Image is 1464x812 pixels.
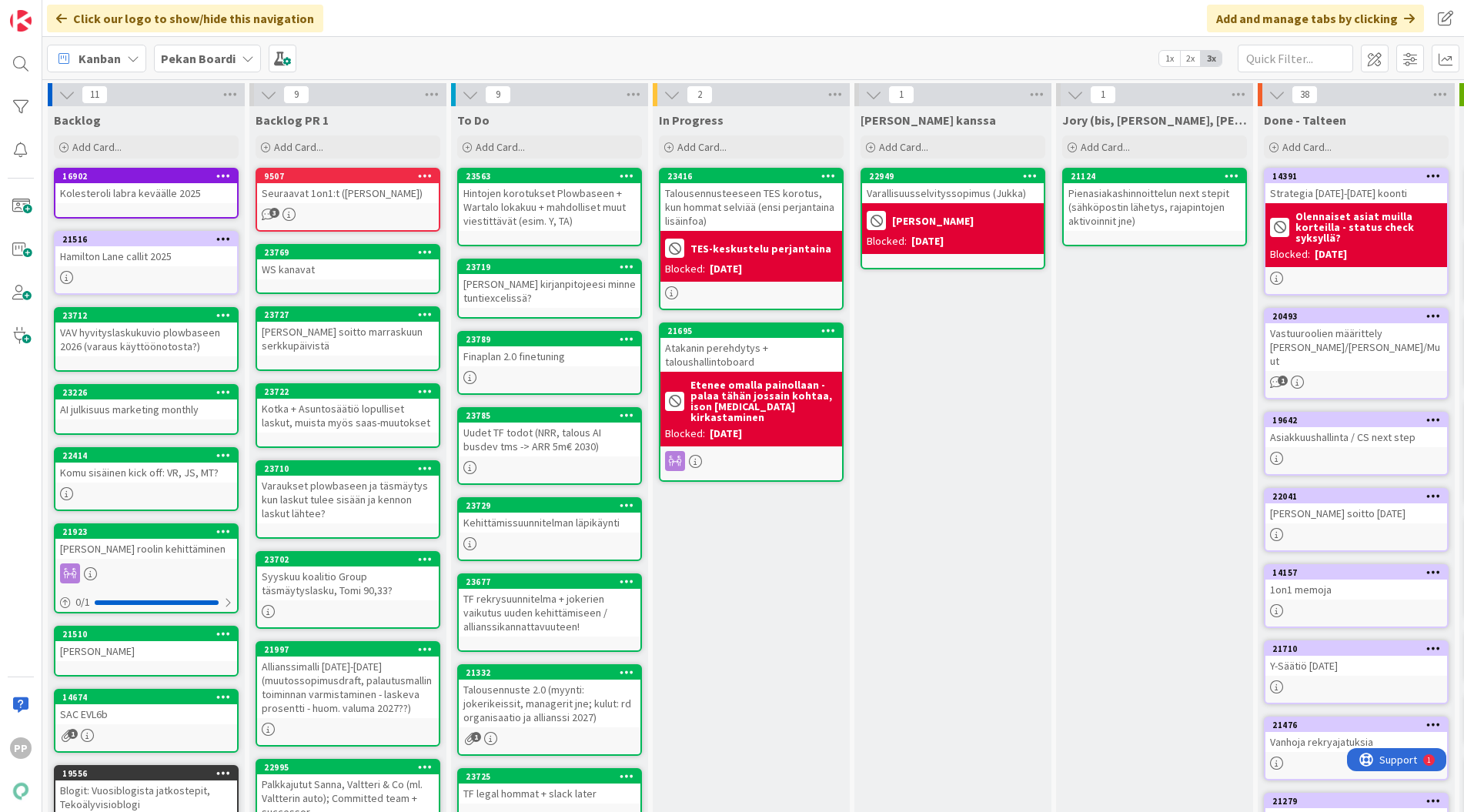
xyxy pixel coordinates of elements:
[660,338,842,372] div: Atakanin perehdytys + taloushallintoboard
[466,771,640,782] div: 23725
[911,233,944,249] div: [DATE]
[10,780,32,802] img: avatar
[861,112,996,128] span: Jukan kanssa
[466,500,640,511] div: 23729
[459,589,640,637] div: TF rekrysuunnitelma + jokerien vaikutus uuden kehittämiseen / allianssikannattavuuteen!
[459,274,640,308] div: [PERSON_NAME] kirjanpitojeesi minne tuntiexcelissä?
[10,10,32,32] img: Visit kanbanzone.com
[690,379,837,423] b: Etenee omalla painollaan - palaa tähän jossain kohtaa, ison [MEDICAL_DATA] kirkastaminen
[257,246,439,279] div: 23769WS kanavat
[62,450,237,461] div: 22414
[269,208,279,218] span: 3
[55,593,237,612] div: 0/1
[660,324,842,372] div: 21695Atakanin perehdytys + taloushallintoboard
[466,262,640,272] div: 23719
[257,385,439,399] div: 23722
[1062,112,1247,128] span: Jory (bis, kenno, bohr)
[1265,566,1447,600] div: 141571on1 memoja
[55,322,237,356] div: VAV hyvityslaskukuvio plowbaseen 2026 (varaus käyttöönotosta?)
[459,332,640,366] div: 23789Finaplan 2.0 finetuning
[1272,415,1447,426] div: 19642
[55,386,237,399] div: 23226
[710,261,742,277] div: [DATE]
[274,140,323,154] span: Add Card...
[1064,183,1245,231] div: Pienasiakashinnoittelun next stepit (sähköpostin lähetys, rajapintojen aktivoinnit jne)
[257,308,439,322] div: 23727
[55,690,237,704] div: 14674
[459,784,640,804] div: TF legal hommat + slack later
[1159,51,1180,66] span: 1x
[1265,169,1447,183] div: 14391
[55,627,237,661] div: 21510[PERSON_NAME]
[459,332,640,346] div: 23789
[459,169,640,231] div: 23563Hintojen korotukset Plowbaseen + Wartalo lokakuu + mahdolliset muut viestittävät (esim. Y, TA)
[1292,85,1318,104] span: 38
[257,322,439,356] div: [PERSON_NAME] soitto marraskuun serkkupäivistä
[264,762,439,773] div: 22995
[72,140,122,154] span: Add Card...
[62,234,237,245] div: 21516
[459,499,640,533] div: 23729Kehittämissuunnitelman läpikäynti
[257,553,439,566] div: 23702
[1272,491,1447,502] div: 22041
[62,171,237,182] div: 16902
[257,308,439,356] div: 23727[PERSON_NAME] soitto marraskuun serkkupäivistä
[55,309,237,356] div: 23712VAV hyvityslaskukuvio plowbaseen 2026 (varaus käyttöönotosta?)
[68,729,78,739] span: 1
[55,232,237,266] div: 21516Hamilton Lane callit 2025
[459,575,640,637] div: 23677TF rekrysuunnitelma + jokerien vaikutus uuden kehittämiseen / allianssikannattavuuteen!
[55,399,237,419] div: AI julkisuus marketing monthly
[62,692,237,703] div: 14674
[862,169,1044,203] div: 22949Varallisuusselvityssopimus (Jukka)
[459,409,640,423] div: 23785
[459,770,640,784] div: 23725
[257,462,439,476] div: 23710
[82,85,108,104] span: 11
[55,246,237,266] div: Hamilton Lane callit 2025
[257,476,439,523] div: Varaukset plowbaseen ja täsmäytys kun laskut tulee sisään ja kennon laskut lähtee?
[55,232,237,246] div: 21516
[55,525,237,539] div: 21923
[1071,171,1245,182] div: 21124
[459,680,640,727] div: Talousennuste 2.0 (myynti: jokerikeissit, managerit jne; kulut: rd organisaatio ja allianssi 2027)
[1238,45,1353,72] input: Quick Filter...
[47,5,323,32] div: Click our logo to show/hide this navigation
[660,169,842,183] div: 23416
[1272,796,1447,807] div: 21279
[257,385,439,433] div: 23722Kotka + Asuntosäätiö lopulliset laskut, muista myös saas-muutokset
[1272,171,1447,182] div: 14391
[1272,567,1447,578] div: 14157
[62,629,237,640] div: 21510
[660,169,842,231] div: 23416Talousennusteeseen TES korotus, kun hommat selviää (ensi perjantaina lisäinfoa)
[55,169,237,183] div: 16902
[55,539,237,559] div: [PERSON_NAME] roolin kehittäminen
[459,409,640,456] div: 23785Uudet TF todot (NRR, talous AI busdev tms -> ARR 5m€ 2030)
[1264,112,1346,128] span: Done - Talteen
[459,346,640,366] div: Finaplan 2.0 finetuning
[466,334,640,345] div: 23789
[1265,794,1447,808] div: 21279
[1265,718,1447,752] div: 21476Vanhoja rekryajatuksia
[665,426,705,442] div: Blocked:
[1270,246,1310,262] div: Blocked:
[264,463,439,474] div: 23710
[1265,413,1447,427] div: 19642
[55,309,237,322] div: 23712
[257,169,439,183] div: 9507
[1064,169,1245,231] div: 21124Pienasiakashinnoittelun next stepit (sähköpostin lähetys, rajapintojen aktivoinnit jne)
[1272,720,1447,730] div: 21476
[690,243,831,254] b: TES-keskustelu perjantaina
[660,183,842,231] div: Talousennusteeseen TES korotus, kun hommat selviää (ensi perjantaina lisäinfoa)
[1064,169,1245,183] div: 21124
[1265,580,1447,600] div: 1on1 memoja
[660,324,842,338] div: 21695
[459,169,640,183] div: 23563
[1295,211,1442,243] b: Olennaiset asiat muilla korteilla - status check syksyllä?
[62,526,237,537] div: 21923
[1201,51,1222,66] span: 3x
[257,643,439,657] div: 21997
[1265,642,1447,676] div: 21710Y-Säätiö [DATE]
[1265,169,1447,203] div: 14391Strategia [DATE]-[DATE] koonti
[459,260,640,308] div: 23719[PERSON_NAME] kirjanpitojeesi minne tuntiexcelissä?
[485,85,511,104] span: 9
